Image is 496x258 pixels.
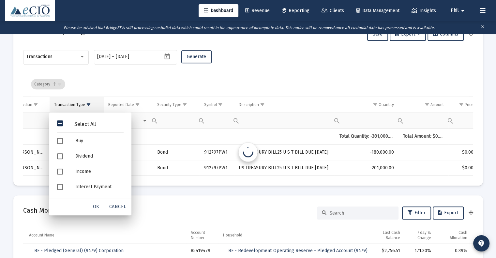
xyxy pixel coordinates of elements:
td: Column Household [218,227,372,243]
td: Filter cell [398,113,448,129]
img: Dashboard [10,4,50,17]
button: Save [367,28,388,41]
a: Reporting [277,4,315,17]
button: Export [433,206,464,220]
div: Cash Allocation [440,230,467,240]
td: Column Account Number [186,227,218,243]
div: Buy [70,133,129,148]
td: Column Security Type [153,97,199,113]
td: [PERSON_NAME] [10,160,50,176]
td: [PERSON_NAME] [10,144,50,160]
span: Show filter options for column 'Description' [260,102,265,107]
span: Export [438,210,458,216]
td: Bond [153,144,199,160]
td: Column Quantity [335,97,398,113]
button: Open calendar [162,52,172,61]
td: Column Amount [398,97,448,113]
button: Phil [443,4,474,17]
a: BF - Pledged (General) (9479) Corporation [29,244,129,257]
td: Column Symbol [200,97,234,113]
td: -180,000.00 [335,144,398,160]
td: Column Price [448,97,478,113]
input: End date [116,54,147,59]
div: Dividend [70,148,129,164]
td: Column Transaction Type [50,97,104,113]
td: Filter cell [200,113,234,129]
button: Export [390,28,426,41]
div: Filter options [49,113,131,215]
td: Filter cell [234,113,335,129]
div: Reported Date [108,102,134,107]
div: Account Number [191,230,214,240]
td: Column Cash Allocation [436,227,473,243]
span: Cancel [109,204,126,209]
div: Category [31,79,65,89]
td: 912797PW1 [200,144,234,160]
span: Show filter options for column 'Quantity' [372,102,377,107]
span: Filter [408,210,426,216]
span: Show filter options for column 'Price' [458,102,463,107]
span: Show filter options for column 'undefined' [57,82,62,86]
a: BF - Redevelopment Operating Reserve - Pledged Account (9479) [223,244,372,257]
button: Filter [402,206,431,220]
div: Cancel [107,201,129,213]
td: -201,000.00 [335,160,398,176]
a: Revenue [240,4,275,17]
a: Insights [406,4,441,17]
input: Start date [97,54,111,59]
span: Show filter options for column 'Amount' [425,102,429,107]
td: Column Description [234,97,335,113]
span: Show filter options for column 'Symbol' [218,102,223,107]
button: Generate [181,50,212,63]
span: Transactions [26,54,53,59]
span: BF - Redevelopment Operating Reserve - Pledged Account (9479) [228,248,367,253]
td: US TREASURY BILL25 U S T BILL DUE [DATE] [234,144,335,160]
span: Clients [322,8,344,13]
div: 7 day % Change [409,230,431,240]
td: Filter cell [153,113,199,129]
a: Dashboard [199,4,238,17]
td: $0.00 [448,144,478,160]
span: Insights [412,8,436,13]
i: Please be advised that BridgeFT is still processing custodial data which could result in the appe... [64,25,435,30]
div: 171.30% [409,248,431,254]
div: Amount [430,102,444,107]
div: Last Cash Balance [377,230,400,240]
span: Show filter options for column 'Transaction Type' [86,102,91,107]
div: Journal [70,194,129,210]
div: Description [239,102,259,107]
td: Column Custodian [10,97,50,113]
span: Phil [451,8,459,13]
td: Column Last Cash Balance [372,227,405,243]
span: BF - Pledged (General) (9479) Corporation [34,248,124,253]
td: Filter cell [335,113,398,129]
td: Bond [153,160,199,176]
button: Columns [428,28,464,41]
td: $0.00 [448,160,478,176]
span: OK [93,204,99,209]
div: Income [70,164,129,179]
div: Data grid [23,72,473,176]
span: Show filter options for column 'Security Type' [182,102,187,107]
div: Total Quantity: -381,000.00 [339,133,394,140]
td: Column Reported Date [104,97,153,113]
mat-icon: contact_support [477,239,485,247]
span: Show filter options for column 'Custodian' [33,102,38,107]
h2: Cash Monitoring [23,205,72,216]
div: Interest Payment [70,179,129,194]
td: Filter cell [10,113,50,129]
div: Select All [63,121,107,127]
div: Account Name [29,233,54,238]
td: Filter cell [448,113,478,129]
div: OK [86,201,107,213]
span: Dashboard [204,8,233,13]
div: Price [464,102,473,107]
td: Column 7 day % Change [405,227,436,243]
a: Clients [316,4,349,17]
div: Transaction Type [54,102,85,107]
mat-icon: arrow_drop_down [459,4,467,17]
td: Column Account Name [23,227,187,243]
mat-icon: clear [480,23,485,33]
td: 912797PW1 [200,160,234,176]
div: Symbol [204,102,217,107]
